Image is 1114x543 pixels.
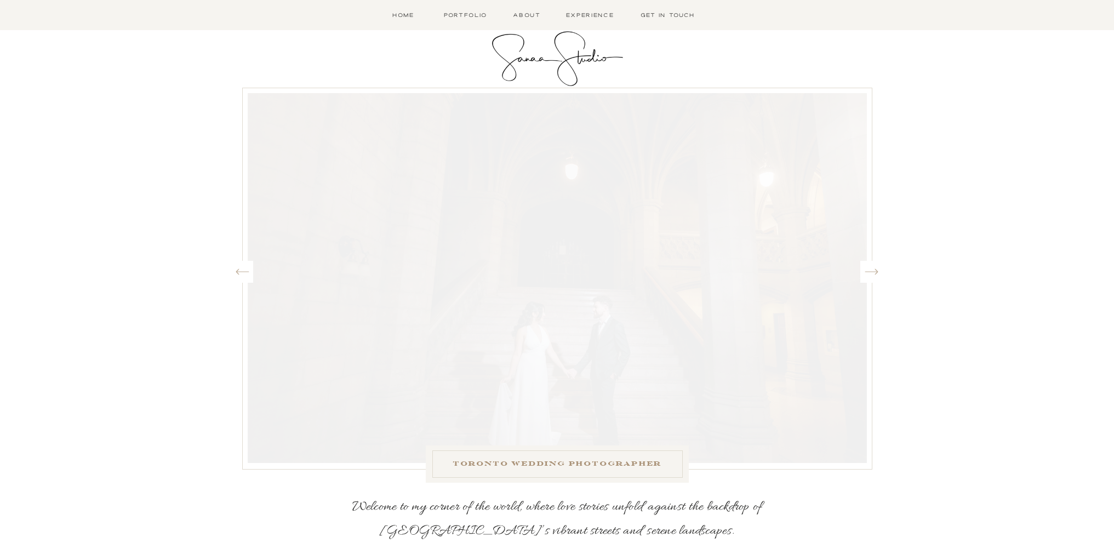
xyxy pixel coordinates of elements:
a: Get in Touch [637,10,698,20]
h1: TORONTO WEDDING PHOTOGRAPHER [439,456,676,472]
a: About [511,10,543,20]
a: Experience [564,10,616,20]
a: Home [386,10,421,20]
p: Welcome to my corner of the world, where love stories unfold against the backdrop of [GEOGRAPHIC_... [283,495,832,540]
a: Portfolio [442,10,490,20]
